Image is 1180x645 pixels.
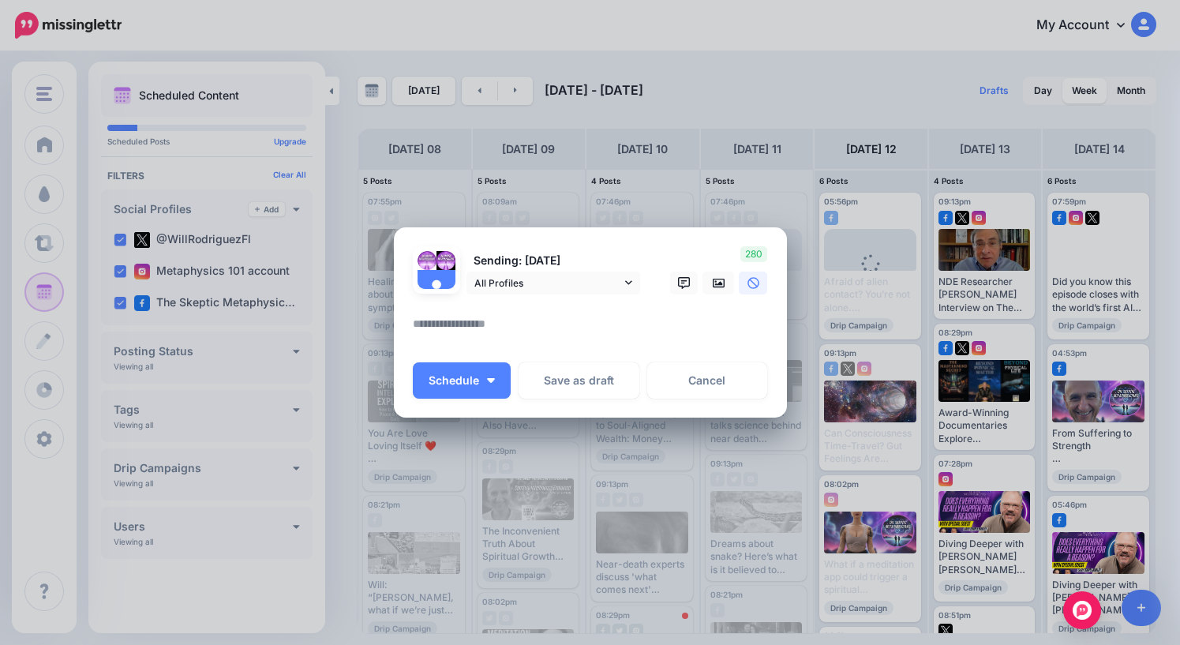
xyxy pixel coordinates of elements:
img: 398694559_755142363325592_1851666557881600205_n-bsa141941.jpg [418,251,436,270]
p: Sending: [DATE] [466,252,640,270]
img: 397599238_854002456209143_7495850539788434841_n-bsa141966.jpg [436,251,455,270]
a: Cancel [647,362,768,399]
a: All Profiles [466,272,640,294]
div: Open Intercom Messenger [1063,591,1101,629]
img: arrow-down-white.png [487,378,495,383]
button: Save as draft [519,362,639,399]
span: 280 [740,246,767,262]
span: All Profiles [474,275,621,291]
span: Schedule [429,375,479,386]
button: Schedule [413,362,511,399]
img: user_default_image.png [418,270,455,308]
